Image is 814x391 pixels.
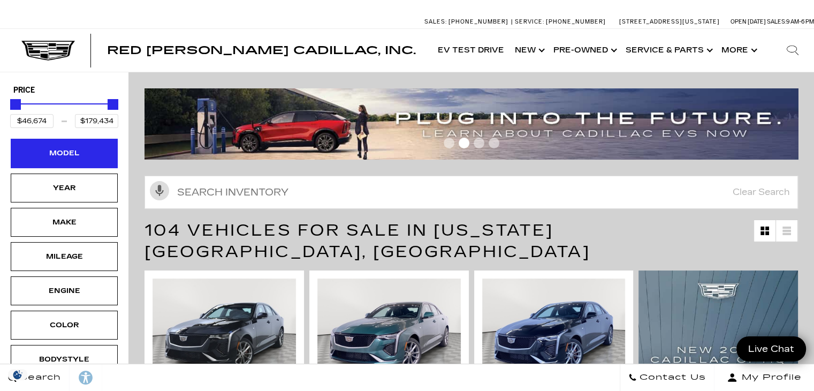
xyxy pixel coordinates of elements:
[459,138,469,148] span: Go to slide 2
[767,18,786,25] span: Sales:
[144,221,590,261] span: 104 Vehicles for Sale in [US_STATE][GEOGRAPHIC_DATA], [GEOGRAPHIC_DATA]
[786,18,814,25] span: 9 AM-6 PM
[736,336,806,362] a: Live Chat
[10,114,54,128] input: Minimum
[482,279,626,386] img: 2024 Cadillac CT4 Sport
[11,174,118,202] div: YearYear
[37,182,91,194] div: Year
[444,138,454,148] span: Go to slide 1
[11,276,118,305] div: EngineEngine
[5,369,30,380] img: Opt-Out Icon
[509,29,548,72] a: New
[17,370,61,385] span: Search
[11,208,118,237] div: MakeMake
[620,364,714,391] a: Contact Us
[737,370,802,385] span: My Profile
[511,19,608,25] a: Service: [PHONE_NUMBER]
[37,285,91,297] div: Engine
[153,279,296,386] img: 2024 Cadillac CT4 Sport
[716,29,760,72] button: More
[37,354,91,365] div: Bodystyle
[11,345,118,374] div: BodystyleBodystyle
[21,41,75,61] img: Cadillac Dark Logo with Cadillac White Text
[10,99,21,110] div: Minimum Price
[150,181,169,200] svg: Click to toggle on voice search
[13,86,115,95] h5: Price
[515,18,544,25] span: Service:
[144,176,798,209] input: Search Inventory
[714,364,814,391] button: Open user profile menu
[432,29,509,72] a: EV Test Drive
[108,99,118,110] div: Maximum Price
[448,18,508,25] span: [PHONE_NUMBER]
[37,319,91,331] div: Color
[620,29,716,72] a: Service & Parts
[546,18,606,25] span: [PHONE_NUMBER]
[11,311,118,340] div: ColorColor
[11,139,118,168] div: ModelModel
[11,242,118,271] div: MileageMileage
[619,18,720,25] a: [STREET_ADDRESS][US_STATE]
[37,216,91,228] div: Make
[75,114,118,128] input: Maximum
[637,370,706,385] span: Contact Us
[424,18,447,25] span: Sales:
[37,251,91,262] div: Mileage
[489,138,499,148] span: Go to slide 4
[317,279,461,386] img: 2025 Cadillac CT4 Sport
[10,95,118,128] div: Price
[743,343,800,355] span: Live Chat
[424,19,511,25] a: Sales: [PHONE_NUMBER]
[5,369,30,380] section: Click to Open Cookie Consent Modal
[107,44,416,57] span: Red [PERSON_NAME] Cadillac, Inc.
[548,29,620,72] a: Pre-Owned
[107,45,416,56] a: Red [PERSON_NAME] Cadillac, Inc.
[37,147,91,159] div: Model
[144,88,806,159] img: ev-blog-post-banners4
[474,138,484,148] span: Go to slide 3
[731,18,766,25] span: Open [DATE]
